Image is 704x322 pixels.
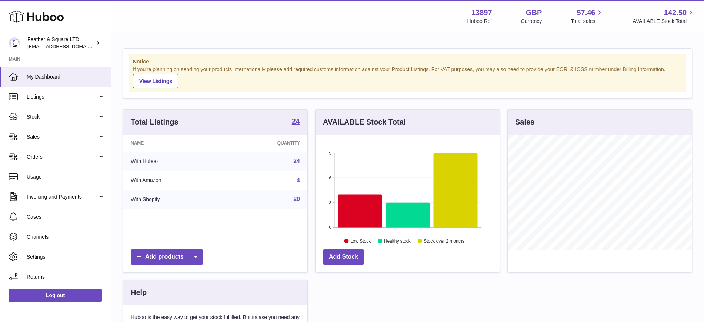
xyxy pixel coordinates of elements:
[323,249,364,265] a: Add Stock
[323,117,406,127] h3: AVAILABLE Stock Total
[292,117,300,125] strong: 24
[27,193,97,200] span: Invoicing and Payments
[131,249,203,265] a: Add products
[384,238,411,243] text: Healthy stock
[133,66,682,88] div: If you're planning on sending your products internationally please add required customs informati...
[27,113,97,120] span: Stock
[27,153,97,160] span: Orders
[571,18,604,25] span: Total sales
[526,8,542,18] strong: GBP
[27,253,105,260] span: Settings
[27,43,109,49] span: [EMAIL_ADDRESS][DOMAIN_NAME]
[424,238,464,243] text: Stock over 2 months
[471,8,492,18] strong: 13897
[224,135,307,152] th: Quantity
[467,18,492,25] div: Huboo Ref
[515,117,534,127] h3: Sales
[521,18,542,25] div: Currency
[131,117,178,127] h3: Total Listings
[350,238,371,243] text: Low Stock
[131,288,147,298] h3: Help
[292,117,300,126] a: 24
[9,37,20,49] img: feathernsquare@gmail.com
[123,190,224,209] td: With Shopify
[329,176,331,180] text: 6
[329,225,331,229] text: 0
[577,8,595,18] span: 57.46
[133,58,682,65] strong: Notice
[633,18,695,25] span: AVAILABLE Stock Total
[27,73,105,80] span: My Dashboard
[27,273,105,280] span: Returns
[633,8,695,25] a: 142.50 AVAILABLE Stock Total
[664,8,687,18] span: 142.50
[571,8,604,25] a: 57.46 Total sales
[27,233,105,240] span: Channels
[123,135,224,152] th: Name
[123,152,224,171] td: With Huboo
[9,289,102,302] a: Log out
[27,93,97,100] span: Listings
[27,133,97,140] span: Sales
[329,200,331,205] text: 3
[297,177,300,183] a: 4
[293,196,300,202] a: 20
[123,171,224,190] td: With Amazon
[133,74,178,88] a: View Listings
[293,158,300,164] a: 24
[27,213,105,220] span: Cases
[329,151,331,155] text: 9
[27,173,105,180] span: Usage
[27,36,94,50] div: Feather & Square LTD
